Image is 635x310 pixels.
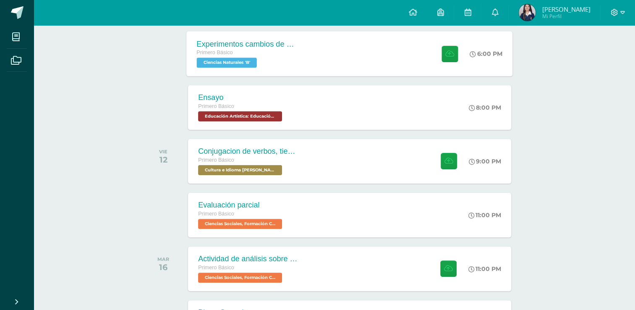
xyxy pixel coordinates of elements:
span: Primero Básico [197,50,233,55]
span: Cultura e Idioma Maya Garífuna o Xinca 'B' [198,165,282,175]
div: Evaluación parcial [198,201,284,210]
img: 71cdde2fe4f3176598cff85b85e25507.png [519,4,536,21]
span: Ciencias Sociales, Formación Ciudadana e Interculturalidad 'B' [198,273,282,283]
div: Ensayo [198,93,284,102]
span: [PERSON_NAME] [542,5,590,13]
div: 9:00 PM [469,158,501,165]
span: Educación Artística: Educación Musical 'B' [198,111,282,121]
div: 11:00 PM [468,211,501,219]
span: Primero Básico [198,211,234,217]
div: 12 [159,155,167,165]
span: Ciencias Sociales, Formación Ciudadana e Interculturalidad 'B' [198,219,282,229]
span: Ciencias Naturales 'B' [197,58,257,68]
div: Conjugacion de verbos, tiempo pasado en Kaqchikel [198,147,299,156]
div: 6:00 PM [470,50,503,58]
div: Actividad de análisis sobre Derechos Humanos [198,255,299,263]
div: 11:00 PM [468,265,501,273]
span: Primero Básico [198,103,234,109]
span: Primero Básico [198,265,234,271]
div: MAR [157,256,169,262]
span: Primero Básico [198,157,234,163]
div: VIE [159,149,167,155]
div: 16 [157,262,169,272]
span: Mi Perfil [542,13,590,20]
div: Experimentos cambios de estado [197,39,298,48]
div: 8:00 PM [469,104,501,111]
